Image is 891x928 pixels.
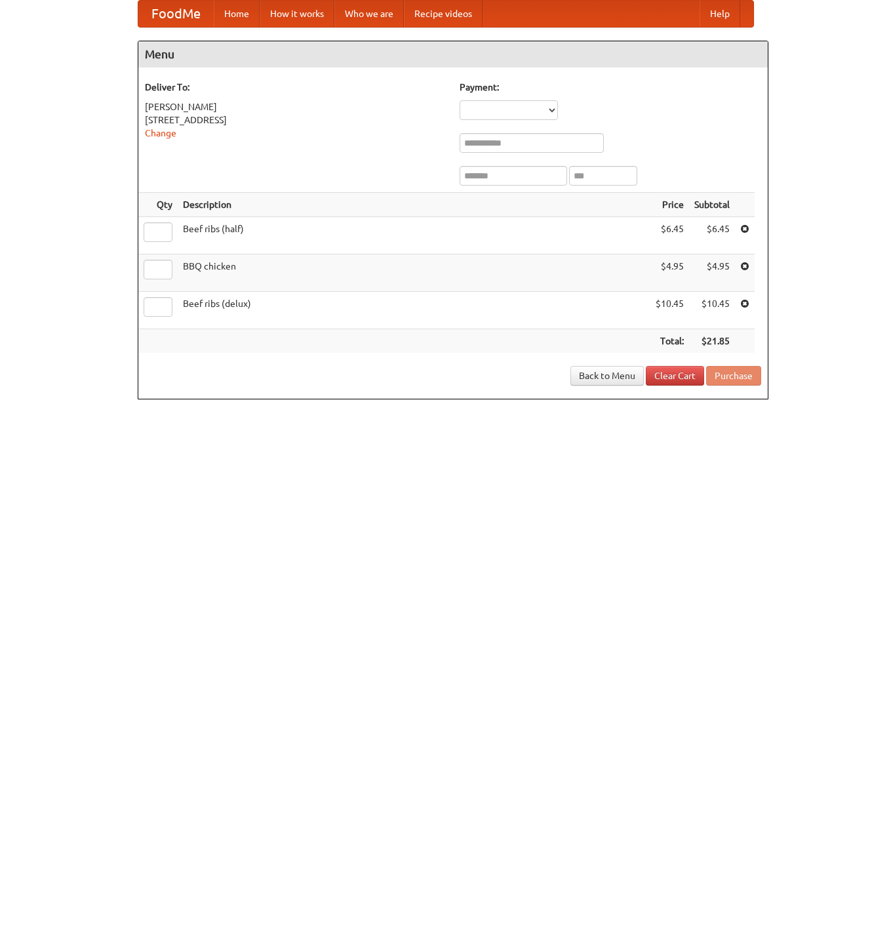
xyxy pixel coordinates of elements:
[138,193,178,217] th: Qty
[178,254,650,292] td: BBQ chicken
[689,254,735,292] td: $4.95
[214,1,260,27] a: Home
[460,81,761,94] h5: Payment:
[706,366,761,386] button: Purchase
[700,1,740,27] a: Help
[145,81,446,94] h5: Deliver To:
[689,217,735,254] td: $6.45
[650,254,689,292] td: $4.95
[689,329,735,353] th: $21.85
[178,217,650,254] td: Beef ribs (half)
[178,292,650,329] td: Beef ribs (delux)
[650,292,689,329] td: $10.45
[145,100,446,113] div: [PERSON_NAME]
[689,193,735,217] th: Subtotal
[689,292,735,329] td: $10.45
[650,329,689,353] th: Total:
[138,1,214,27] a: FoodMe
[650,217,689,254] td: $6.45
[138,41,768,68] h4: Menu
[145,128,176,138] a: Change
[570,366,644,386] a: Back to Menu
[145,113,446,127] div: [STREET_ADDRESS]
[404,1,483,27] a: Recipe videos
[650,193,689,217] th: Price
[334,1,404,27] a: Who we are
[178,193,650,217] th: Description
[646,366,704,386] a: Clear Cart
[260,1,334,27] a: How it works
